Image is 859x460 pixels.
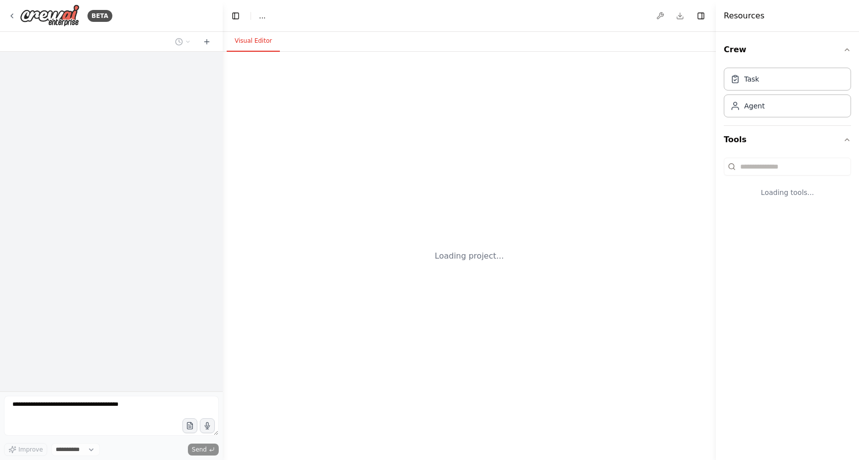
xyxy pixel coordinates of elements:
nav: breadcrumb [259,11,265,21]
button: Tools [724,126,851,154]
div: Crew [724,64,851,125]
div: Loading tools... [724,180,851,205]
img: Logo [20,4,80,27]
span: Send [192,446,207,454]
button: Send [188,444,219,456]
div: Tools [724,154,851,213]
div: Agent [744,101,765,111]
button: Start a new chat [199,36,215,48]
button: Improve [4,443,47,456]
span: ... [259,11,265,21]
button: Visual Editor [227,31,280,52]
div: Task [744,74,759,84]
h4: Resources [724,10,765,22]
button: Switch to previous chat [171,36,195,48]
button: Click to speak your automation idea [200,418,215,433]
span: Improve [18,446,43,454]
button: Upload files [182,418,197,433]
div: BETA [87,10,112,22]
div: Loading project... [435,250,504,262]
button: Crew [724,36,851,64]
button: Hide left sidebar [229,9,243,23]
button: Hide right sidebar [694,9,708,23]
